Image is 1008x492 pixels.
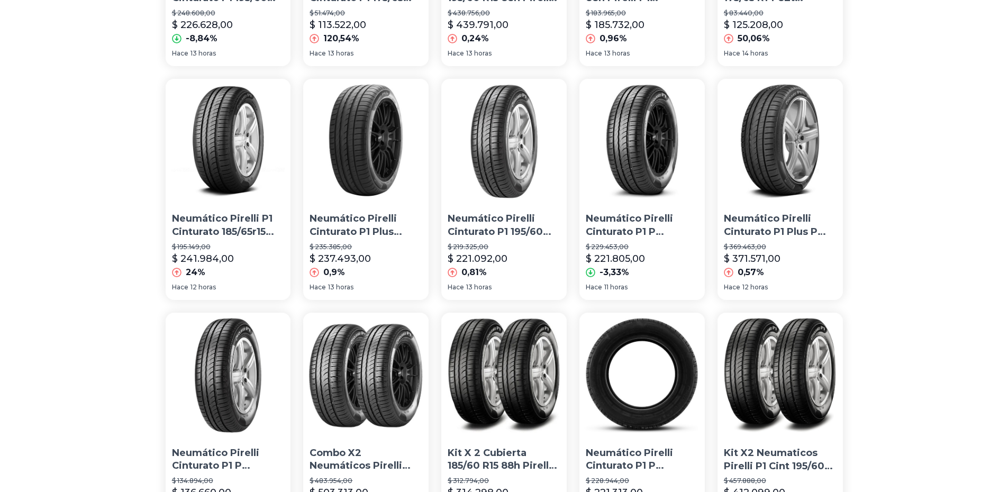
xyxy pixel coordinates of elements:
p: Neumático Pirelli Cinturato P1 Plus P 215/45r17 91 V [724,212,837,239]
span: Hace [724,283,740,291]
p: 24% [186,266,205,279]
span: 14 horas [742,49,768,58]
span: 13 horas [466,283,492,291]
a: Neumático Pirelli Cinturato P1 195/60 R15 88hNeumático Pirelli Cinturato P1 195/60 R15 88h$ 219.3... [441,79,567,300]
p: $ 248.608,00 [172,9,285,17]
img: Neumático Pirelli Cinturato P1 195/60 R15 88h [441,79,567,204]
img: Combo X2 Neumáticos Pirelli Cinturato P1 195/65 R15 91h [303,313,429,438]
a: Neumático Pirelli Cinturato P1 P 195/65r15 91 HNeumático Pirelli Cinturato P1 P 195/65r15 91 H$ 2... [579,79,705,300]
p: -3,33% [600,266,629,279]
p: Neumático Pirelli Cinturato P1 P 195/65r15 91 H [586,212,698,239]
img: Neumático Pirelli P1 Cinturato 185/65r15 92h N.martin [166,79,291,204]
p: $ 195.149,00 [172,243,285,251]
p: $ 439.791,00 [448,17,508,32]
span: Hace [586,49,602,58]
span: 12 horas [742,283,768,291]
p: $ 483.954,00 [310,477,422,485]
p: $ 312.794,00 [448,477,560,485]
p: 0,81% [461,266,487,279]
img: Neumático Pirelli Cinturato P1 Plus 205/55 R16 91v [303,79,429,204]
span: Hace [172,283,188,291]
span: Hace [448,283,464,291]
p: Neumático Pirelli P1 Cinturato 185/65r15 92h [PERSON_NAME] [172,212,285,239]
p: $ 221.805,00 [586,251,645,266]
p: $ 457.888,00 [724,477,837,485]
p: $ 221.092,00 [448,251,507,266]
p: $ 371.571,00 [724,251,780,266]
p: $ 185.732,00 [586,17,644,32]
p: 0,24% [461,32,489,45]
span: 11 horas [604,283,628,291]
span: Hace [586,283,602,291]
span: 13 horas [328,49,353,58]
p: Neumático Pirelli Cinturato P1 Plus 205/55 R16 91v [310,212,422,239]
img: Neumático Pirelli Cinturato P1 P 195/65r15 91 H [579,79,705,204]
span: Hace [310,283,326,291]
span: Hace [310,49,326,58]
p: 0,9% [323,266,345,279]
p: 50,06% [738,32,770,45]
p: Kit X 2 Cubierta 185/60 R15 88h Pirelli P1 Cinturato [448,447,560,473]
span: 12 horas [190,283,216,291]
p: 120,54% [323,32,359,45]
a: Neumático Pirelli P1 Cinturato 185/65r15 92h N.martinNeumático Pirelli P1 Cinturato 185/65r15 92h... [166,79,291,300]
p: $ 134.894,00 [172,477,285,485]
p: $ 438.756,00 [448,9,560,17]
img: Kit X 2 Cubierta 185/60 R15 88h Pirelli P1 Cinturato [441,313,567,438]
p: Neumático Pirelli Cinturato P1 195/60 R15 88h [448,212,560,239]
p: 0,96% [600,32,627,45]
p: $ 241.984,00 [172,251,234,266]
span: Hace [724,49,740,58]
p: $ 235.385,00 [310,243,422,251]
img: Neumático Pirelli Cinturato P1 Plus P 215/45r17 91 V [718,79,843,204]
p: 0,57% [738,266,764,279]
span: 13 horas [328,283,353,291]
p: Neumático Pirelli Cinturato P1 P 175/65r14 82 T [172,447,285,473]
p: $ 83.440,00 [724,9,837,17]
p: Kit X2 Neumaticos Pirelli P1 Cint 195/60 R15 88h Neumen [724,447,837,473]
p: $ 228.944,00 [586,477,698,485]
a: Neumático Pirelli Cinturato P1 Plus P 215/45r17 91 VNeumático Pirelli Cinturato P1 Plus P 215/45r... [718,79,843,300]
p: $ 237.493,00 [310,251,371,266]
p: $ 113.522,00 [310,17,366,32]
span: Hace [448,49,464,58]
img: Neumático Pirelli Cinturato P1 P 195/60r15 88 H [579,313,705,438]
p: $ 226.628,00 [172,17,233,32]
p: $ 51.474,00 [310,9,422,17]
p: -8,84% [186,32,217,45]
span: 13 horas [466,49,492,58]
img: Neumático Pirelli Cinturato P1 P 175/65r14 82 T [166,313,291,438]
a: Neumático Pirelli Cinturato P1 Plus 205/55 R16 91vNeumático Pirelli Cinturato P1 Plus 205/55 R16 ... [303,79,429,300]
p: $ 229.453,00 [586,243,698,251]
span: 13 horas [190,49,216,58]
p: $ 369.463,00 [724,243,837,251]
span: Hace [172,49,188,58]
p: $ 219.325,00 [448,243,560,251]
p: Combo X2 Neumáticos Pirelli Cinturato P1 195/65 R15 91h [310,447,422,473]
p: $ 125.208,00 [724,17,783,32]
span: 13 horas [604,49,630,58]
p: Neumático Pirelli Cinturato P1 P 195/60r15 88 H [586,447,698,473]
img: Kit X2 Neumaticos Pirelli P1 Cint 195/60 R15 88h Neumen [718,313,843,438]
p: $ 183.965,00 [586,9,698,17]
